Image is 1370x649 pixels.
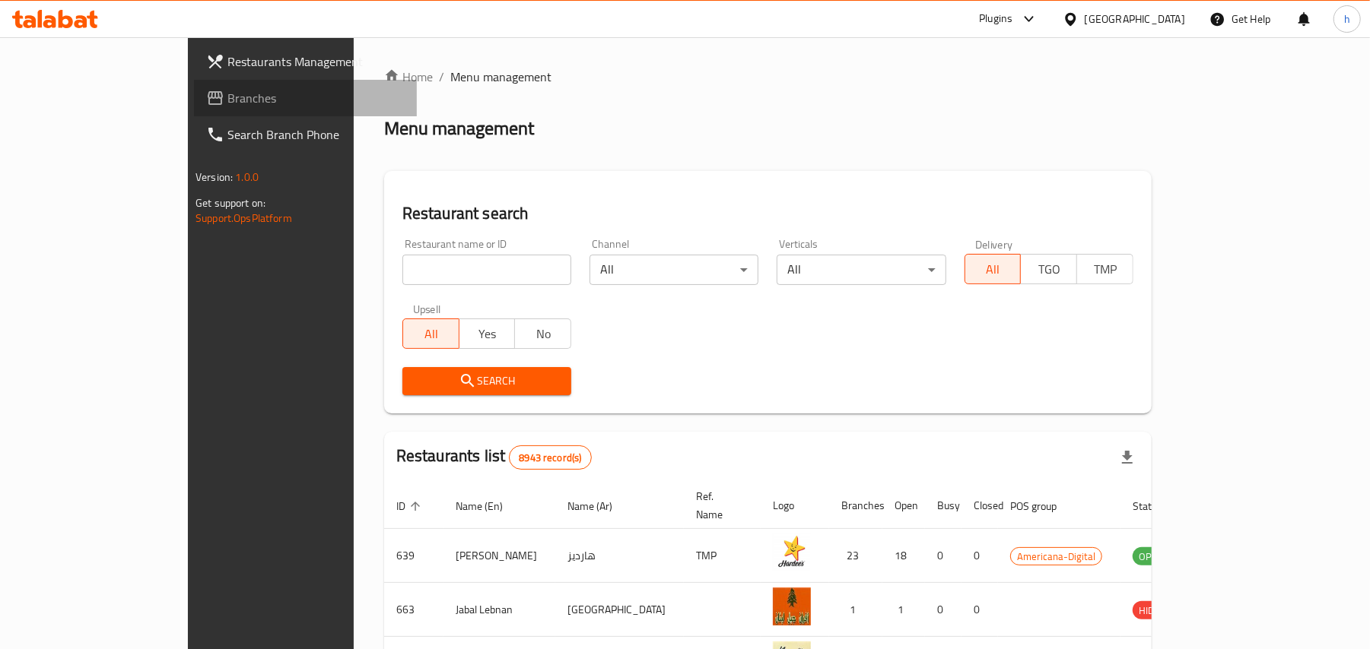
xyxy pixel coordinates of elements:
[962,583,998,637] td: 0
[962,483,998,529] th: Closed
[971,258,1016,280] span: All
[965,254,1022,284] button: All
[1083,258,1127,280] span: TMP
[195,193,265,213] span: Get support on:
[227,52,405,71] span: Restaurants Management
[194,43,417,80] a: Restaurants Management
[195,208,292,228] a: Support.OpsPlatform
[443,529,555,583] td: [PERSON_NAME]
[882,483,925,529] th: Open
[194,116,417,153] a: Search Branch Phone
[684,529,761,583] td: TMP
[443,583,555,637] td: Jabal Lebnan
[402,367,571,395] button: Search
[456,497,523,515] span: Name (En)
[1133,548,1170,565] span: OPEN
[1010,497,1076,515] span: POS group
[925,483,962,529] th: Busy
[777,255,946,285] div: All
[384,68,1152,86] nav: breadcrumb
[975,239,1013,249] label: Delivery
[696,487,742,524] span: Ref. Name
[466,323,510,345] span: Yes
[555,529,684,583] td: هارديز
[882,529,925,583] td: 18
[514,318,571,349] button: No
[396,445,592,470] h2: Restaurants list
[590,255,758,285] div: All
[829,483,882,529] th: Branches
[1076,254,1133,284] button: TMP
[227,125,405,144] span: Search Branch Phone
[829,529,882,583] td: 23
[567,497,632,515] span: Name (Ar)
[761,483,829,529] th: Logo
[409,323,453,345] span: All
[555,583,684,637] td: [GEOGRAPHIC_DATA]
[402,202,1133,225] h2: Restaurant search
[194,80,417,116] a: Branches
[195,167,233,187] span: Version:
[925,583,962,637] td: 0
[882,583,925,637] td: 1
[1085,11,1185,27] div: [GEOGRAPHIC_DATA]
[925,529,962,583] td: 0
[1133,601,1178,619] div: HIDDEN
[439,68,444,86] li: /
[413,303,441,314] label: Upsell
[459,318,516,349] button: Yes
[521,323,565,345] span: No
[773,587,811,625] img: Jabal Lebnan
[1109,439,1146,476] div: Export file
[235,167,259,187] span: 1.0.0
[402,255,571,285] input: Search for restaurant name or ID..
[396,497,425,515] span: ID
[509,445,591,470] div: Total records count
[979,10,1012,28] div: Plugins
[773,533,811,571] img: Hardee's
[829,583,882,637] td: 1
[227,89,405,107] span: Branches
[510,451,590,465] span: 8943 record(s)
[1027,258,1071,280] span: TGO
[1011,548,1101,565] span: Americana-Digital
[962,529,998,583] td: 0
[384,116,534,141] h2: Menu management
[415,372,559,391] span: Search
[1344,11,1350,27] span: h
[1133,497,1182,515] span: Status
[1133,602,1178,619] span: HIDDEN
[450,68,551,86] span: Menu management
[402,318,459,349] button: All
[1020,254,1077,284] button: TGO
